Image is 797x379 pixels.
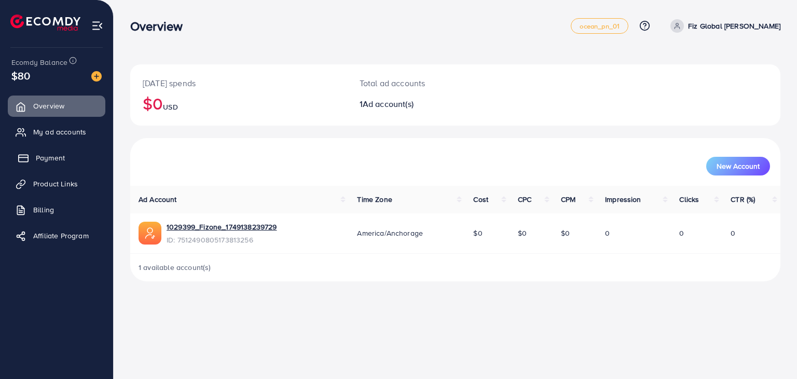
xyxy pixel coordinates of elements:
[473,194,488,205] span: Cost
[561,194,575,205] span: CPM
[357,228,423,238] span: America/Anchorage
[518,228,527,238] span: $0
[8,173,105,194] a: Product Links
[360,77,497,89] p: Total ad accounts
[580,23,620,30] span: ocean_pn_01
[139,262,211,273] span: 1 available account(s)
[360,99,497,109] h2: 1
[605,228,610,238] span: 0
[8,225,105,246] a: Affiliate Program
[679,228,684,238] span: 0
[143,93,335,113] h2: $0
[167,235,277,245] span: ID: 7512490805173813256
[731,194,755,205] span: CTR (%)
[605,194,641,205] span: Impression
[8,121,105,142] a: My ad accounts
[167,222,277,232] a: 1029399_Fizone_1749138239729
[518,194,531,205] span: CPC
[130,19,191,34] h3: Overview
[33,205,54,215] span: Billing
[8,199,105,220] a: Billing
[363,98,414,110] span: Ad account(s)
[139,194,177,205] span: Ad Account
[33,127,86,137] span: My ad accounts
[666,19,780,33] a: Fiz Global [PERSON_NAME]
[91,20,103,32] img: menu
[688,20,780,32] p: Fiz Global [PERSON_NAME]
[571,18,628,34] a: ocean_pn_01
[11,57,67,67] span: Ecomdy Balance
[91,71,102,82] img: image
[8,147,105,168] a: Payment
[10,15,80,31] img: logo
[473,228,482,238] span: $0
[679,194,699,205] span: Clicks
[143,77,335,89] p: [DATE] spends
[8,96,105,116] a: Overview
[36,153,65,163] span: Payment
[357,194,392,205] span: Time Zone
[717,163,760,170] span: New Account
[561,228,570,238] span: $0
[731,228,735,238] span: 0
[139,222,161,245] img: ic-ads-acc.e4c84228.svg
[706,157,770,175] button: New Account
[33,101,64,111] span: Overview
[33,179,78,189] span: Product Links
[163,102,177,112] span: USD
[33,231,89,241] span: Affiliate Program
[11,68,30,83] span: $80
